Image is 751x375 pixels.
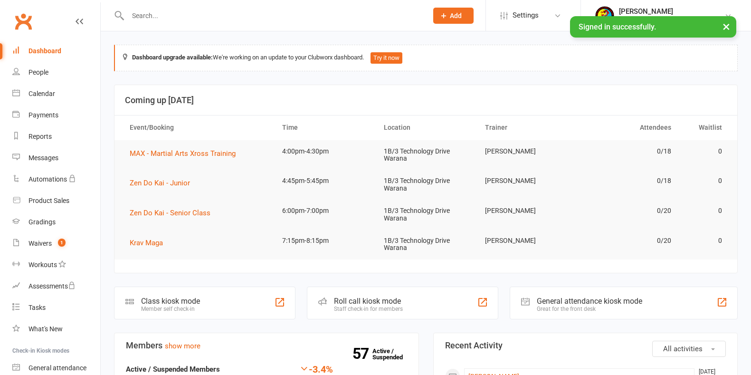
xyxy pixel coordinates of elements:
th: Location [375,115,477,140]
div: Reports [29,133,52,140]
button: Krav Maga [130,237,170,249]
button: × [718,16,735,37]
th: Attendees [578,115,680,140]
div: Great for the front desk [537,306,642,312]
a: Workouts [12,254,100,276]
a: Assessments [12,276,100,297]
a: Calendar [12,83,100,105]
div: What's New [29,325,63,333]
td: 7:15pm-8:15pm [274,230,375,252]
th: Event/Booking [121,115,274,140]
td: 1B/3 Technology Drive Warana [375,140,477,170]
div: Gradings [29,218,56,226]
a: Dashboard [12,40,100,62]
div: Payments [29,111,58,119]
div: [PERSON_NAME] [619,7,724,16]
td: [PERSON_NAME] [476,230,578,252]
h3: Recent Activity [445,341,726,350]
span: All activities [663,345,703,353]
span: Zen Do Kai - Junior [130,179,190,187]
a: show more [165,342,200,350]
th: Trainer [476,115,578,140]
strong: 57 [352,346,372,361]
div: Calendar [29,90,55,97]
a: Waivers 1 [12,233,100,254]
div: We're working on an update to your Clubworx dashboard. [114,45,738,71]
td: 0/18 [578,170,680,192]
td: 1B/3 Technology Drive Warana [375,230,477,260]
td: 0/18 [578,140,680,163]
div: Workouts [29,261,57,269]
span: MAX - Martial Arts Xross Training [130,149,236,158]
td: [PERSON_NAME] [476,170,578,192]
button: MAX - Martial Arts Xross Training [130,148,242,159]
button: Zen Do Kai - Junior [130,177,197,189]
a: Product Sales [12,190,100,212]
div: Class kiosk mode [141,297,200,306]
div: Messages [29,154,58,162]
strong: Active / Suspended Members [126,365,220,374]
td: 0 [680,170,731,192]
div: Member self check-in [141,306,200,312]
span: Settings [513,5,539,26]
td: 4:00pm-4:30pm [274,140,375,163]
div: Product Sales [29,197,69,204]
td: 0/20 [578,230,680,252]
a: 57Active / Suspended [372,341,414,367]
span: Zen Do Kai - Senior Class [130,209,210,217]
a: Reports [12,126,100,147]
div: -3.4% [298,364,333,374]
div: Automations [29,175,67,183]
a: Clubworx [11,10,35,33]
button: Add [433,8,474,24]
a: People [12,62,100,83]
td: 0 [680,230,731,252]
td: [PERSON_NAME] [476,140,578,163]
div: General attendance kiosk mode [537,297,642,306]
td: 6:00pm-7:00pm [274,200,375,222]
a: Automations [12,169,100,190]
img: thumb_image1683609340.png [595,6,614,25]
a: What's New [12,318,100,340]
div: People [29,68,48,76]
div: Tasks [29,304,46,311]
input: Search... [125,9,421,22]
button: Try it now [371,52,402,64]
td: 1B/3 Technology Drive Warana [375,200,477,230]
div: [GEOGRAPHIC_DATA] 4 Martial Arts [619,16,724,24]
a: Tasks [12,297,100,318]
strong: Dashboard upgrade available: [132,54,213,61]
a: Gradings [12,212,100,233]
div: Staff check-in for members [334,306,403,312]
td: 0/20 [578,200,680,222]
td: 0 [680,140,731,163]
div: Roll call kiosk mode [334,297,403,306]
span: Signed in successfully. [579,22,656,31]
td: 0 [680,200,731,222]
span: Krav Maga [130,239,163,247]
div: General attendance [29,364,86,372]
td: 1B/3 Technology Drive Warana [375,170,477,200]
div: Waivers [29,240,52,247]
h3: Coming up [DATE] [125,96,727,105]
button: All activities [652,341,726,357]
button: Zen Do Kai - Senior Class [130,207,217,219]
th: Waitlist [680,115,731,140]
th: Time [274,115,375,140]
span: 1 [58,239,66,247]
h3: Members [126,341,407,350]
div: Dashboard [29,47,61,55]
td: 4:45pm-5:45pm [274,170,375,192]
span: Add [450,12,462,19]
a: Messages [12,147,100,169]
td: [PERSON_NAME] [476,200,578,222]
a: Payments [12,105,100,126]
div: Assessments [29,282,76,290]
